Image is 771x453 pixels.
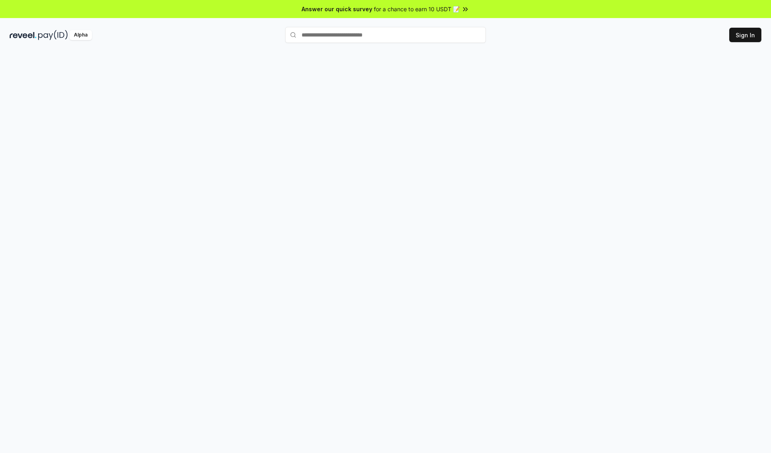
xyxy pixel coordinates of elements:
span: Answer our quick survey [302,5,372,13]
img: reveel_dark [10,30,37,40]
button: Sign In [729,28,761,42]
div: Alpha [69,30,92,40]
img: pay_id [38,30,68,40]
span: for a chance to earn 10 USDT 📝 [374,5,460,13]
